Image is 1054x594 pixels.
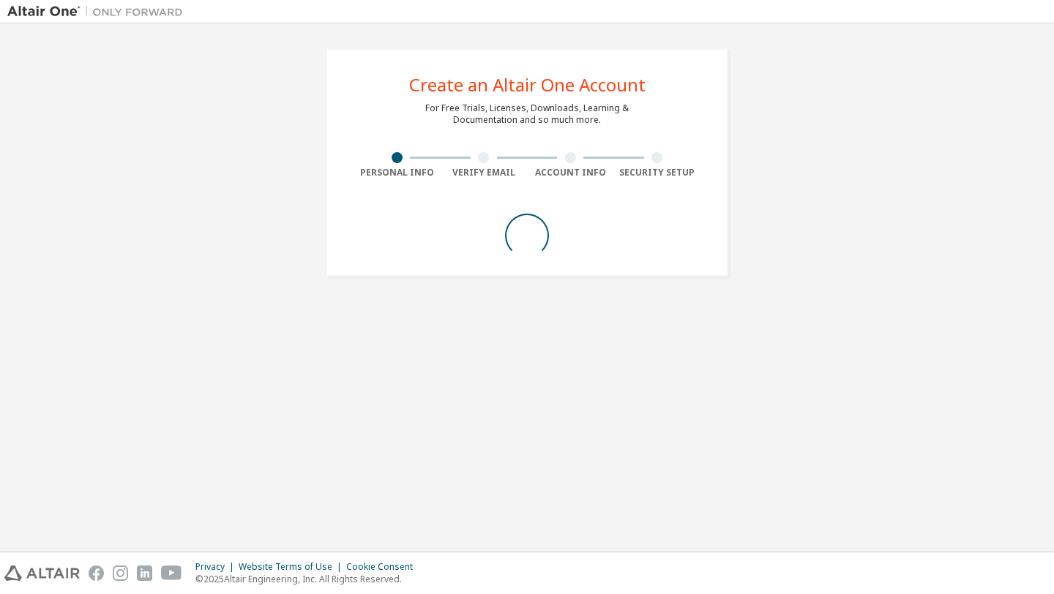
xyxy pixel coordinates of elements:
div: Account Info [527,167,614,178]
img: facebook.svg [89,565,104,581]
div: Security Setup [614,167,701,178]
img: instagram.svg [113,565,128,581]
img: altair_logo.svg [4,565,80,581]
img: linkedin.svg [137,565,152,581]
div: Verify Email [441,167,528,178]
img: youtube.svg [161,565,182,581]
div: Personal Info [354,167,441,178]
div: Website Terms of Use [239,561,346,573]
div: Create an Altair One Account [409,76,646,94]
div: Cookie Consent [346,561,422,573]
div: For Free Trials, Licenses, Downloads, Learning & Documentation and so much more. [425,102,629,126]
p: © 2025 Altair Engineering, Inc. All Rights Reserved. [195,573,422,585]
div: Privacy [195,561,239,573]
img: Altair One [7,4,190,19]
